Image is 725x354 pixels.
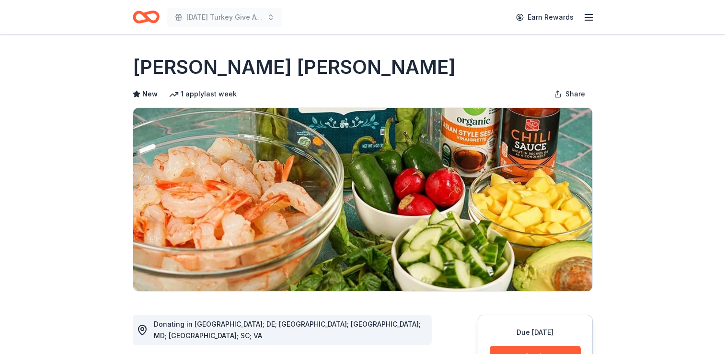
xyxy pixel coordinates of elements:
span: New [142,88,158,100]
button: Share [546,84,593,104]
img: Image for Harris Teeter [133,108,592,291]
button: [DATE] Turkey Give Away [167,8,282,27]
div: 1 apply last week [169,88,237,100]
a: Home [133,6,160,28]
h1: [PERSON_NAME] [PERSON_NAME] [133,54,456,81]
span: Donating in [GEOGRAPHIC_DATA]; DE; [GEOGRAPHIC_DATA]; [GEOGRAPHIC_DATA]; MD; [GEOGRAPHIC_DATA]; S... [154,320,421,340]
span: Share [565,88,585,100]
a: Earn Rewards [510,9,579,26]
div: Due [DATE] [490,327,581,338]
span: [DATE] Turkey Give Away [186,12,263,23]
